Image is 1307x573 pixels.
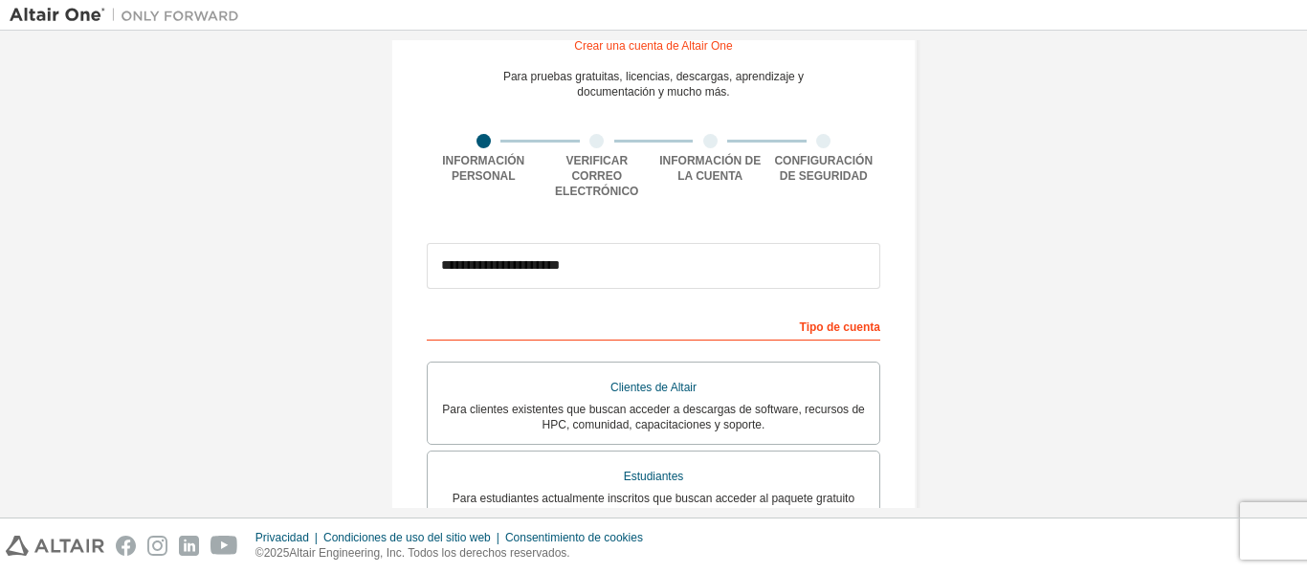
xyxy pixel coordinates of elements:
font: Para estudiantes actualmente inscritos que buscan acceder al paquete gratuito Altair Student Edit... [453,492,854,520]
font: documentación y mucho más. [577,85,729,99]
font: Para pruebas gratuitas, licencias, descargas, aprendizaje y [503,70,804,83]
font: Verificar correo electrónico [555,154,638,198]
font: Crear una cuenta de Altair One [574,39,732,53]
img: facebook.svg [116,536,136,556]
img: linkedin.svg [179,536,199,556]
img: altair_logo.svg [6,536,104,556]
font: Configuración de seguridad [774,154,873,183]
font: Para clientes existentes que buscan acceder a descargas de software, recursos de HPC, comunidad, ... [442,403,865,431]
img: instagram.svg [147,536,167,556]
font: 2025 [264,546,290,560]
font: Consentimiento de cookies [505,531,643,544]
font: © [255,546,264,560]
font: Estudiantes [624,470,684,483]
img: youtube.svg [210,536,238,556]
font: Condiciones de uso del sitio web [323,531,491,544]
font: Clientes de Altair [610,381,697,394]
font: Tipo de cuenta [800,320,880,334]
font: Altair Engineering, Inc. Todos los derechos reservados. [289,546,569,560]
font: Privacidad [255,531,309,544]
font: Información personal [442,154,524,183]
img: Altair Uno [10,6,249,25]
font: Información de la cuenta [659,154,761,183]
